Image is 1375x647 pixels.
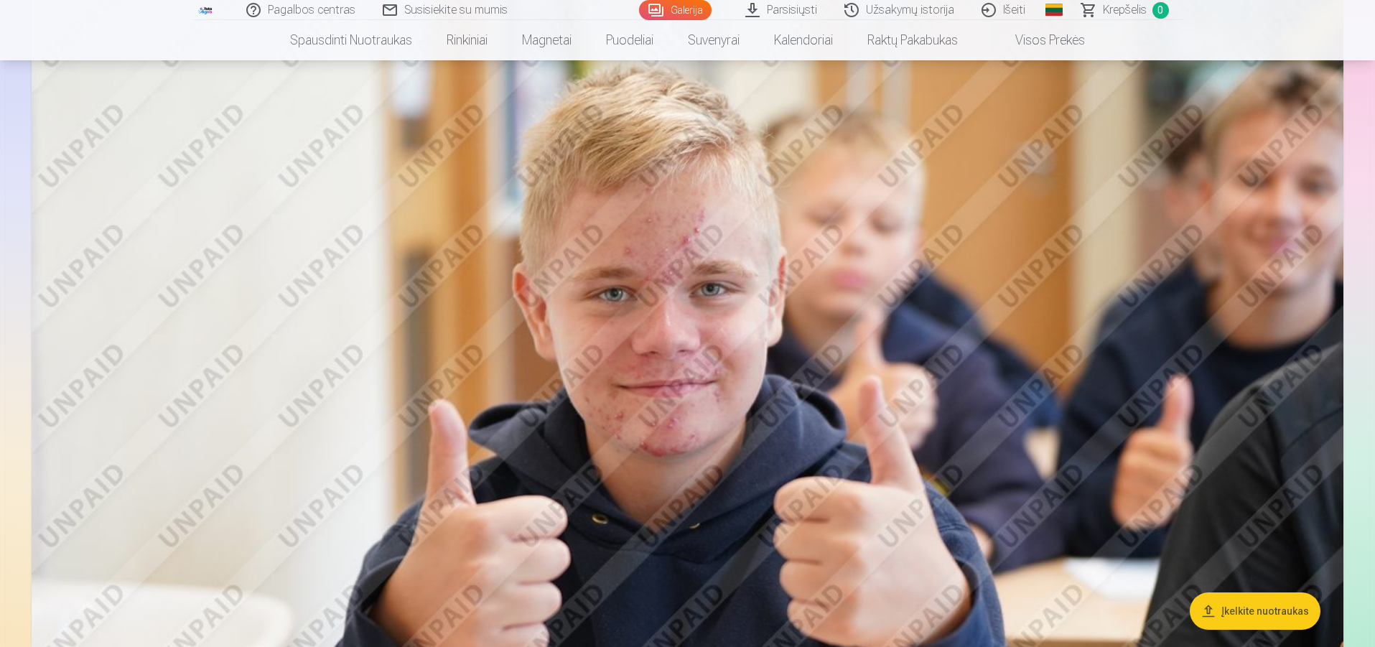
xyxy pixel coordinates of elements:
[850,20,975,60] a: Raktų pakabukas
[671,20,757,60] a: Suvenyrai
[429,20,505,60] a: Rinkiniai
[757,20,850,60] a: Kalendoriai
[1152,2,1169,19] span: 0
[1190,592,1320,630] button: Įkelkite nuotraukas
[975,20,1102,60] a: Visos prekės
[198,6,214,14] img: /fa2
[589,20,671,60] a: Puodeliai
[505,20,589,60] a: Magnetai
[273,20,429,60] a: Spausdinti nuotraukas
[1103,1,1147,19] span: Krepšelis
